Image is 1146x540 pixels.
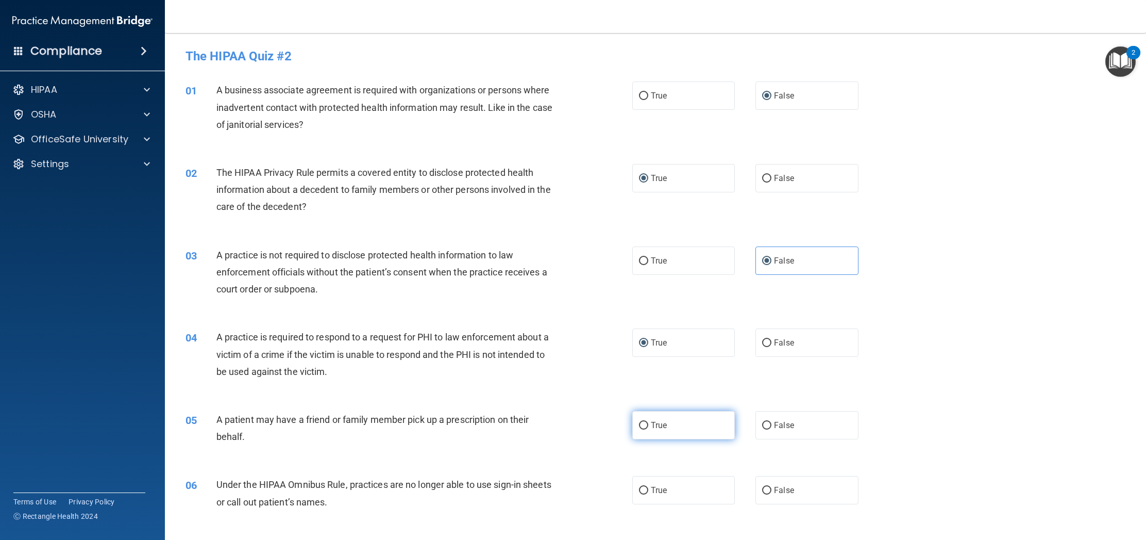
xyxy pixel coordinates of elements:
[774,256,794,266] span: False
[651,91,667,101] span: True
[30,44,102,58] h4: Compliance
[216,85,552,129] span: A business associate agreement is required with organizations or persons where inadvertent contac...
[1132,53,1135,66] div: 2
[639,339,648,347] input: True
[31,108,57,121] p: OSHA
[186,50,1125,63] h4: The HIPAA Quiz #2
[762,487,771,495] input: False
[774,338,794,348] span: False
[12,133,150,145] a: OfficeSafe University
[762,257,771,265] input: False
[651,420,667,430] span: True
[13,497,56,507] a: Terms of Use
[186,332,197,344] span: 04
[216,414,529,442] span: A patient may have a friend or family member pick up a prescription on their behalf.
[968,467,1134,508] iframe: Drift Widget Chat Controller
[639,257,648,265] input: True
[762,339,771,347] input: False
[31,133,128,145] p: OfficeSafe University
[31,158,69,170] p: Settings
[12,84,150,96] a: HIPAA
[13,511,98,521] span: Ⓒ Rectangle Health 2024
[639,175,648,183] input: True
[1105,46,1136,77] button: Open Resource Center, 2 new notifications
[774,485,794,495] span: False
[12,11,153,31] img: PMB logo
[762,175,771,183] input: False
[186,250,197,262] span: 03
[651,485,667,495] span: True
[639,487,648,495] input: True
[12,158,150,170] a: Settings
[762,422,771,430] input: False
[186,414,197,427] span: 05
[651,338,667,348] span: True
[186,167,197,179] span: 02
[31,84,57,96] p: HIPAA
[186,85,197,97] span: 01
[762,92,771,100] input: False
[216,250,547,294] span: A practice is not required to disclose protected health information to law enforcement officials ...
[69,497,115,507] a: Privacy Policy
[216,167,551,212] span: The HIPAA Privacy Rule permits a covered entity to disclose protected health information about a ...
[639,422,648,430] input: True
[12,108,150,121] a: OSHA
[216,479,551,507] span: Under the HIPAA Omnibus Rule, practices are no longer able to use sign-in sheets or call out pati...
[774,91,794,101] span: False
[651,173,667,183] span: True
[774,420,794,430] span: False
[216,332,549,377] span: A practice is required to respond to a request for PHI to law enforcement about a victim of a cri...
[639,92,648,100] input: True
[651,256,667,266] span: True
[774,173,794,183] span: False
[186,479,197,492] span: 06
